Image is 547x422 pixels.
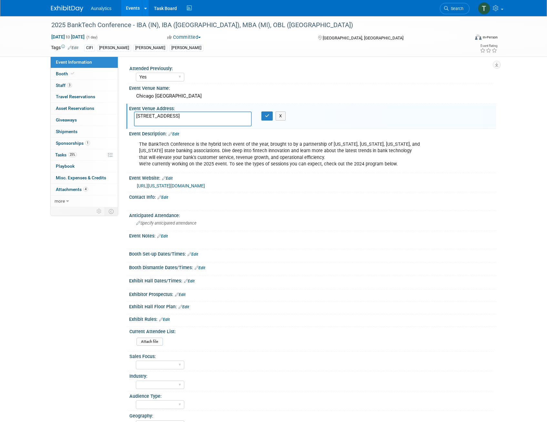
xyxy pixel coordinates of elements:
[56,187,88,192] span: Attachments
[129,276,496,284] div: Exhibit Hall Dates/Times:
[56,117,77,122] span: Giveaways
[51,149,118,161] a: Tasks25%
[129,327,493,335] div: Current Attendee List:
[129,83,496,91] div: Event Venue Name:
[51,80,118,91] a: Staff3
[129,129,496,137] div: Event Description:
[51,5,83,12] img: ExhibitDay
[157,234,168,238] a: Edit
[51,44,78,52] td: Tags
[55,198,65,204] span: more
[51,103,118,114] a: Asset Reservations
[51,114,118,126] a: Giveaways
[56,94,95,99] span: Travel Reservations
[136,221,197,226] span: Specify anticipated attendance
[56,164,75,169] span: Playbook
[137,183,205,188] a: [URL][US_STATE][DOMAIN_NAME]
[56,71,76,76] span: Booth
[431,34,498,43] div: Event Format
[187,252,198,257] a: Edit
[129,314,496,323] div: Exhibit Rules:
[51,34,85,40] span: [DATE] [DATE]
[55,152,77,157] span: Tasks
[276,111,286,121] button: X
[51,184,118,195] a: Attachments4
[165,34,203,41] button: Committed
[51,91,118,102] a: Travel Reservations
[94,207,105,216] td: Personalize Event Tab Strip
[475,35,481,40] img: Format-Inperson.png
[83,187,88,192] span: 4
[51,57,118,68] a: Event Information
[482,35,498,40] div: In-Person
[65,34,71,39] span: to
[68,152,77,157] span: 25%
[51,126,118,137] a: Shipments
[51,172,118,184] a: Misc. Expenses & Credits
[129,411,493,419] div: Geography:
[169,45,203,51] div: [PERSON_NAME]
[84,45,95,51] div: CIFI
[51,195,118,207] a: more
[135,138,425,170] div: The BankTech Conference is the hybrid tech event of the year, brought to by a partnership of [US_...
[86,35,97,39] span: (1 day)
[323,36,403,40] span: [GEOGRAPHIC_DATA], [GEOGRAPHIC_DATA]
[51,161,118,172] a: Playbook
[129,352,493,360] div: Sales Focus:
[478,2,490,15] img: Tim Killilea
[129,302,496,310] div: Exhibit Hall Floor Plan:
[168,132,179,136] a: Edit
[129,371,493,379] div: Industry:
[129,231,496,239] div: Event Notes:
[56,141,90,146] span: Sponsorships
[56,106,94,111] span: Asset Reservations
[129,211,496,219] div: Anticipated Attendance:
[85,141,90,145] span: 1
[56,175,106,180] span: Misc. Expenses & Credits
[97,45,131,51] div: [PERSON_NAME]
[105,207,118,216] td: Toggle Event Tabs
[449,6,463,11] span: Search
[51,68,118,79] a: Booth
[56,129,77,134] span: Shipments
[157,195,168,200] a: Edit
[129,249,496,258] div: Booth Set-up Dates/Times:
[133,45,167,51] div: [PERSON_NAME]
[159,317,170,322] a: Edit
[67,83,72,88] span: 3
[68,46,78,50] a: Edit
[51,138,118,149] a: Sponsorships1
[175,292,186,297] a: Edit
[56,59,92,65] span: Event Information
[56,83,72,88] span: Staff
[184,279,195,283] a: Edit
[129,192,496,201] div: Contact Info:
[134,91,491,101] div: Chicago [GEOGRAPHIC_DATA]
[480,44,497,47] div: Event Rating
[129,290,496,298] div: Exhibitor Prospectus:
[91,6,112,11] span: Aunalytics
[162,176,173,181] a: Edit
[178,305,189,309] a: Edit
[129,263,496,271] div: Booth Dismantle Dates/Times:
[49,19,460,31] div: 2025 BankTech Conference - IBA (IN), IBA ([GEOGRAPHIC_DATA]), MBA (MI), OBL ([GEOGRAPHIC_DATA])
[129,104,496,112] div: Event Venue Address:
[440,3,470,14] a: Search
[195,266,205,270] a: Edit
[129,173,496,182] div: Event Website:
[129,64,493,72] div: Attended Previously:
[129,391,493,399] div: Audience Type:
[71,72,74,75] i: Booth reservation complete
